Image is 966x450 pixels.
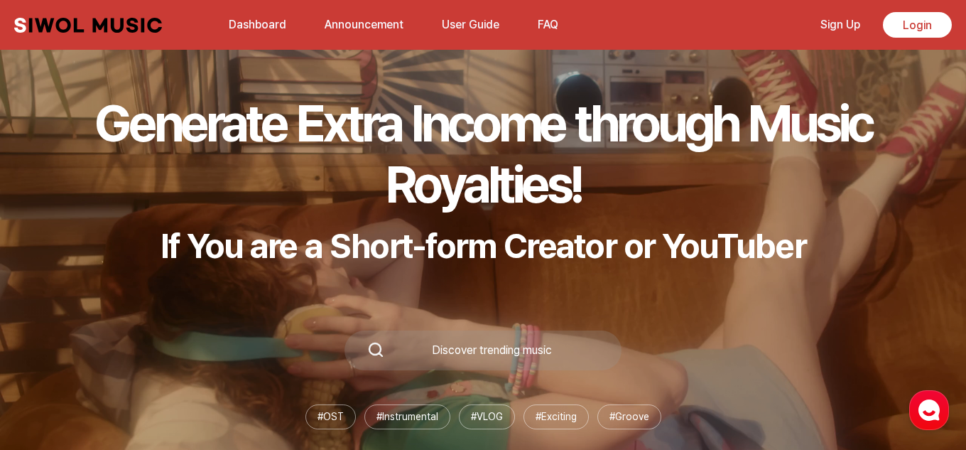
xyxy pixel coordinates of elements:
[812,9,869,40] a: Sign Up
[316,9,412,40] a: Announcement
[364,405,450,429] li: # Instrumental
[597,405,661,429] li: # Groove
[305,405,356,429] li: # OST
[220,9,295,40] a: Dashboard
[529,8,567,42] button: FAQ
[459,405,515,429] li: # VLOG
[523,405,589,429] li: # Exciting
[883,12,952,38] a: Login
[384,345,599,356] div: Discover trending music
[433,9,508,40] a: User Guide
